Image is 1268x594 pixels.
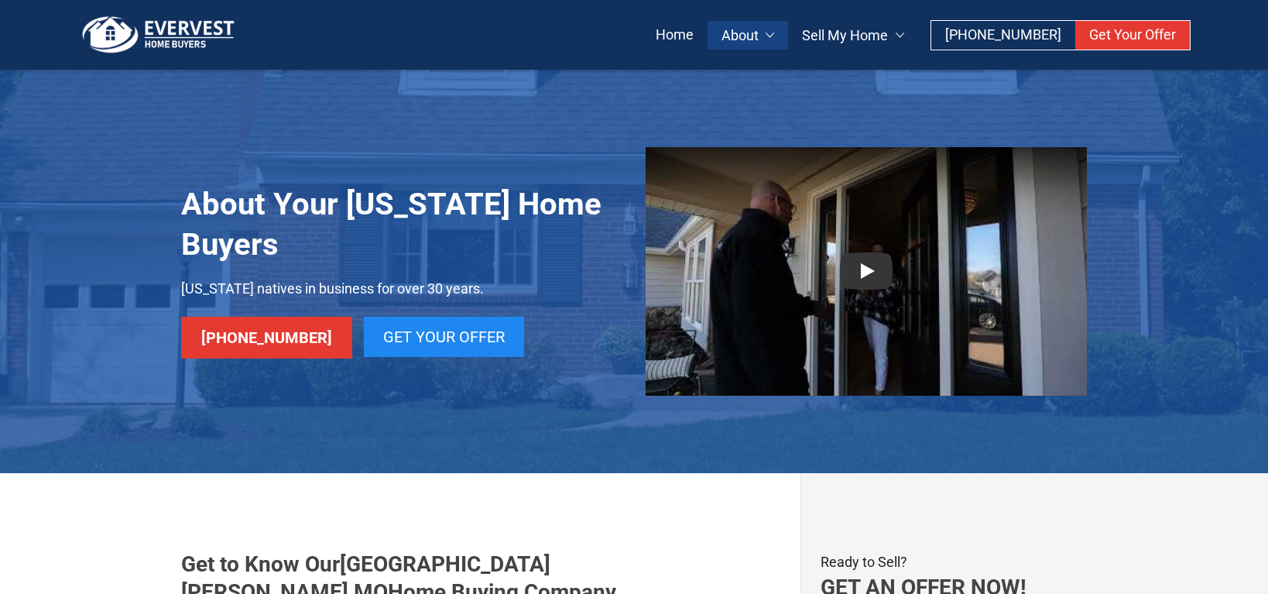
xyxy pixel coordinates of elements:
[181,277,622,301] p: [US_STATE] natives in business for over 30 years.
[945,26,1061,43] span: [PHONE_NUMBER]
[181,317,352,359] a: [PHONE_NUMBER]
[931,21,1075,50] a: [PHONE_NUMBER]
[364,317,524,357] a: Get Your Offer
[77,15,240,54] img: logo.png
[708,21,789,50] a: About
[1075,21,1190,50] a: Get Your Offer
[642,21,708,50] a: Home
[201,328,332,347] span: [PHONE_NUMBER]
[788,21,918,50] a: Sell My Home
[181,184,622,265] h1: About Your [US_STATE] Home Buyers
[821,551,1086,575] p: Ready to Sell?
